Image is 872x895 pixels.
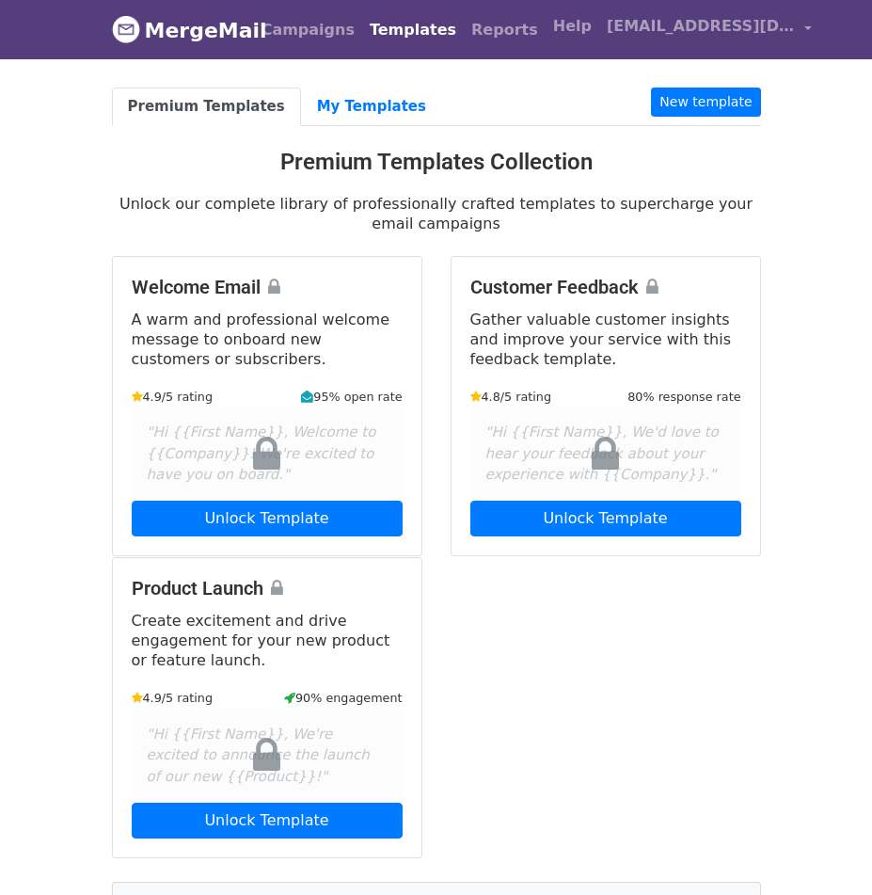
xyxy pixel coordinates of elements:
h4: Product Launch [132,577,403,599]
small: 80% response rate [627,388,740,406]
div: "Hi {{First Name}}, We'd love to hear your feedback about your experience with {{Company}}." [470,407,741,501]
small: 4.9/5 rating [132,388,214,406]
p: A warm and professional welcome message to onboard new customers or subscribers. [132,310,403,369]
a: Unlock Template [132,501,403,536]
a: Templates [362,11,464,49]
div: "Hi {{First Name}}, We're excited to announce the launch of our new {{Product}}!" [132,709,403,803]
img: MergeMail logo [112,15,140,43]
h3: Premium Templates Collection [112,149,761,176]
small: 90% engagement [284,689,403,707]
h4: Customer Feedback [470,276,741,298]
small: 95% open rate [301,388,402,406]
a: [EMAIL_ADDRESS][DOMAIN_NAME] [599,8,819,52]
a: Campaigns [254,11,362,49]
a: Unlock Template [132,803,403,839]
a: Help [546,8,599,45]
small: 4.9/5 rating [132,689,214,707]
small: 4.8/5 rating [470,388,552,406]
a: Unlock Template [470,501,741,536]
p: Unlock our complete library of professionally crafted templates to supercharge your email campaigns [112,194,761,233]
p: Create excitement and drive engagement for your new product or feature launch. [132,611,403,670]
a: Premium Templates [112,88,301,126]
div: "Hi {{First Name}}, Welcome to {{Company}}! We're excited to have you on board." [132,407,403,501]
span: [EMAIL_ADDRESS][DOMAIN_NAME] [607,15,795,38]
a: New template [651,88,760,117]
a: My Templates [301,88,442,126]
a: MergeMail [112,10,239,50]
p: Gather valuable customer insights and improve your service with this feedback template. [470,310,741,369]
a: Reports [464,11,546,49]
h4: Welcome Email [132,276,403,298]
